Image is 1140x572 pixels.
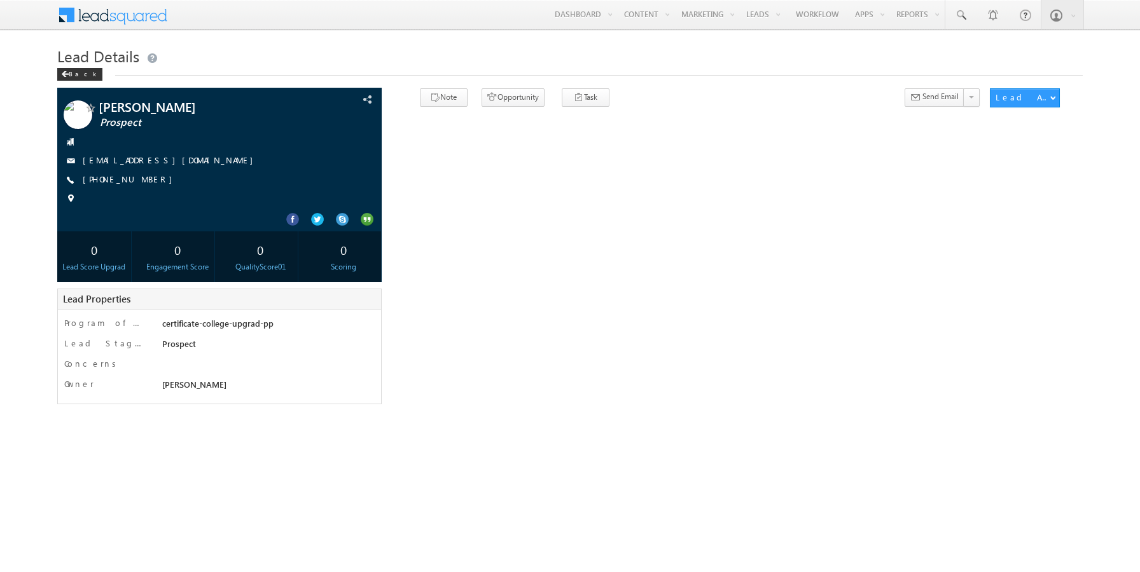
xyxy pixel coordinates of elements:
[64,100,92,133] img: Profile photo
[57,68,102,81] div: Back
[226,261,295,273] div: QualityScore01
[996,92,1050,103] div: Lead Actions
[63,292,130,305] span: Lead Properties
[99,100,302,113] span: [PERSON_NAME]
[562,88,609,107] button: Task
[100,116,303,129] span: Prospect
[162,379,226,390] span: [PERSON_NAME]
[64,337,142,349] label: Lead Stage
[57,67,109,78] a: Back
[143,261,211,273] div: Engagement Score
[482,88,545,107] button: Opportunity
[57,46,139,66] span: Lead Details
[83,154,260,165] a: [EMAIL_ADDRESS][DOMAIN_NAME]
[990,88,1060,107] button: Lead Actions
[226,238,295,261] div: 0
[60,261,129,273] div: Lead Score Upgrad
[159,317,370,335] div: certificate-college-upgrad-pp
[64,317,142,329] label: Program of Interest
[64,358,121,369] label: Concerns
[143,238,211,261] div: 0
[83,174,179,186] span: [PHONE_NUMBER]
[159,337,370,355] div: Prospect
[922,91,959,102] span: Send Email
[60,238,129,261] div: 0
[310,238,378,261] div: 0
[420,88,468,107] button: Note
[310,261,378,273] div: Scoring
[905,88,964,107] button: Send Email
[64,378,94,390] label: Owner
